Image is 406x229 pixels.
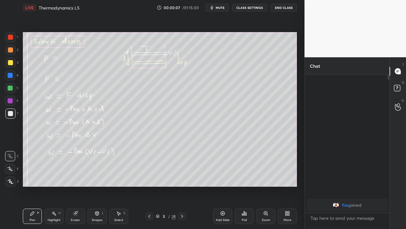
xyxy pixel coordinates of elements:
[5,83,18,93] div: 5
[349,203,362,208] span: joined
[29,219,35,222] div: Pen
[172,213,176,219] div: 28
[305,198,390,213] div: grid
[402,62,404,67] p: T
[206,4,228,11] button: mute
[37,212,39,215] div: P
[23,4,36,11] div: LIVE
[242,219,247,222] div: Poll
[342,203,349,208] span: You
[402,80,404,85] p: D
[5,45,18,55] div: 2
[5,58,18,68] div: 3
[71,219,80,222] div: Eraser
[48,219,61,222] div: Highlight
[5,151,19,161] div: C
[333,202,339,208] img: 66874679623d4816b07f54b5b4078b8d.jpg
[5,32,18,42] div: 1
[5,70,18,80] div: 4
[102,212,104,215] div: L
[232,4,267,11] button: CLASS SETTINGS
[5,108,18,119] div: 7
[92,219,102,222] div: Shapes
[39,5,80,11] h4: Thermodynamics L5
[216,219,230,222] div: Add Slide
[262,219,270,222] div: Zoom
[161,214,167,218] div: 3
[271,4,297,11] button: End Class
[168,214,170,218] div: /
[5,96,18,106] div: 6
[216,5,225,10] span: mute
[114,219,123,222] div: Select
[305,58,325,74] p: Chat
[284,219,291,222] div: More
[58,212,61,215] div: H
[5,164,19,174] div: X
[402,98,404,103] p: G
[123,212,125,215] div: S
[5,177,19,187] div: Z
